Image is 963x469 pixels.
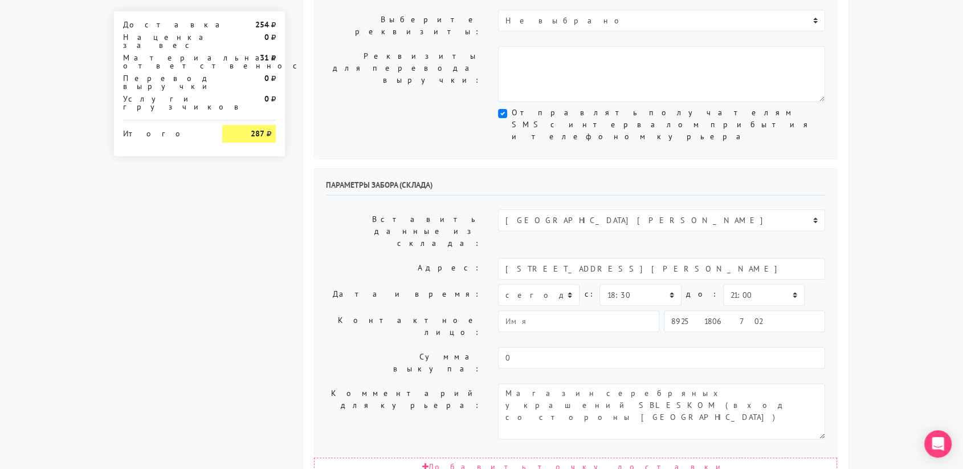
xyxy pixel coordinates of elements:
div: Наценка за вес [115,33,214,49]
strong: 0 [264,32,269,42]
strong: 287 [251,128,264,139]
label: Вставить данные из склада: [317,209,489,253]
strong: 254 [255,19,269,30]
label: Сумма выкупа: [317,347,489,379]
label: до: [686,284,719,304]
label: Адрес: [317,258,489,280]
div: Доставка [115,21,214,29]
input: Телефон [664,310,825,332]
label: Комментарий для курьера: [317,383,489,439]
div: Итого [123,125,205,138]
label: Выберите реквизиты: [317,10,489,42]
div: Перевод выручки [115,74,214,90]
strong: 0 [264,73,269,83]
label: c: [584,284,595,304]
label: Контактное лицо: [317,310,489,342]
label: Отправлять получателям SMS с интервалом прибытия и телефоном курьера [512,107,825,143]
div: Услуги грузчиков [115,95,214,111]
div: Материальная ответственность [115,54,214,70]
h6: Параметры забора (склада) [326,180,825,196]
label: Реквизиты для перевода выручки: [317,46,489,102]
label: Дата и время: [317,284,489,306]
div: Open Intercom Messenger [924,430,952,458]
input: Имя [498,310,659,332]
strong: 0 [264,94,269,104]
strong: 31 [260,52,269,63]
